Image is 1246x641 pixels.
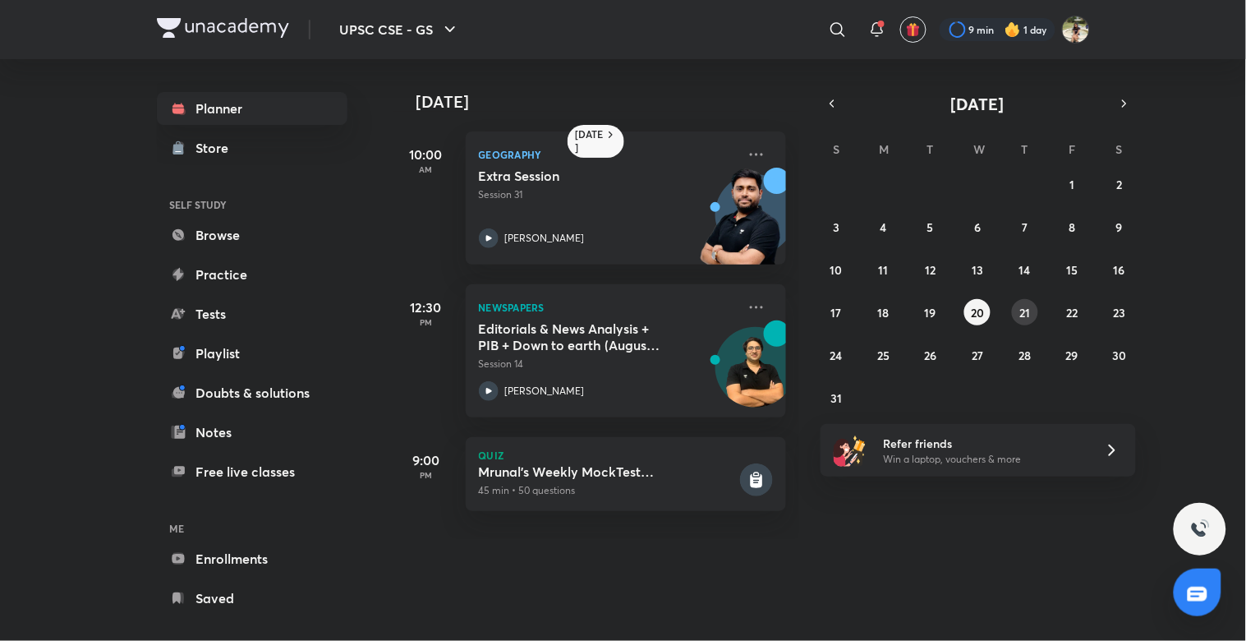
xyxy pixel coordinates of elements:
[917,256,944,283] button: August 12, 2025
[834,434,867,467] img: referral
[393,145,459,164] h5: 10:00
[1066,348,1078,363] abbr: August 29, 2025
[393,297,459,317] h5: 12:30
[927,219,934,235] abbr: August 5, 2025
[830,348,843,363] abbr: August 24, 2025
[1116,219,1123,235] abbr: August 9, 2025
[830,262,843,278] abbr: August 10, 2025
[1012,214,1038,240] button: August 7, 2025
[1012,342,1038,368] button: August 28, 2025
[479,450,773,460] p: Quiz
[883,435,1085,452] h6: Refer friends
[1012,299,1038,325] button: August 21, 2025
[1012,256,1038,283] button: August 14, 2025
[1106,342,1133,368] button: August 30, 2025
[830,390,842,406] abbr: August 31, 2025
[157,416,347,449] a: Notes
[479,483,737,498] p: 45 min • 50 questions
[1059,256,1085,283] button: August 15, 2025
[823,342,849,368] button: August 24, 2025
[157,219,347,251] a: Browse
[1116,141,1123,157] abbr: Saturday
[505,384,585,399] p: [PERSON_NAME]
[871,214,897,240] button: August 4, 2025
[927,141,934,157] abbr: Tuesday
[880,219,887,235] abbr: August 4, 2025
[330,13,470,46] button: UPSC CSE - GS
[157,191,347,219] h6: SELF STUDY
[926,262,936,278] abbr: August 12, 2025
[1069,141,1075,157] abbr: Friday
[964,214,991,240] button: August 6, 2025
[1022,141,1028,157] abbr: Thursday
[833,141,839,157] abbr: Sunday
[1106,214,1133,240] button: August 9, 2025
[157,18,289,42] a: Company Logo
[157,92,347,125] a: Planner
[883,452,1085,467] p: Win a laptop, vouchers & more
[878,305,890,320] abbr: August 18, 2025
[974,219,981,235] abbr: August 6, 2025
[393,317,459,327] p: PM
[479,145,737,164] p: Geography
[479,187,737,202] p: Session 31
[1106,256,1133,283] button: August 16, 2025
[416,92,802,112] h4: [DATE]
[973,141,985,157] abbr: Wednesday
[1113,305,1125,320] abbr: August 23, 2025
[196,138,239,158] div: Store
[1059,171,1085,197] button: August 1, 2025
[925,305,936,320] abbr: August 19, 2025
[1069,219,1075,235] abbr: August 8, 2025
[157,337,347,370] a: Playlist
[157,297,347,330] a: Tests
[1190,519,1210,539] img: ttu
[1059,299,1085,325] button: August 22, 2025
[716,336,795,415] img: Avatar
[871,256,897,283] button: August 11, 2025
[823,214,849,240] button: August 3, 2025
[1112,348,1126,363] abbr: August 30, 2025
[157,455,347,488] a: Free live classes
[479,320,683,353] h5: Editorials & News Analysis + PIB + Down to earth (August ) - L14
[157,131,347,164] a: Store
[879,262,889,278] abbr: August 11, 2025
[1018,348,1031,363] abbr: August 28, 2025
[823,256,849,283] button: August 10, 2025
[823,385,849,411] button: August 31, 2025
[1059,214,1085,240] button: August 8, 2025
[696,168,786,281] img: unacademy
[157,582,347,615] a: Saved
[900,16,926,43] button: avatar
[964,256,991,283] button: August 13, 2025
[479,463,737,480] h5: Mrunal's Weekly MockTest Pillar1D2_1D3_Pension & Financial Inclusion
[1114,262,1125,278] abbr: August 16, 2025
[157,514,347,542] h6: ME
[964,342,991,368] button: August 27, 2025
[871,342,897,368] button: August 25, 2025
[972,262,983,278] abbr: August 13, 2025
[880,141,890,157] abbr: Monday
[1022,219,1028,235] abbr: August 7, 2025
[1069,177,1074,192] abbr: August 1, 2025
[844,92,1113,115] button: [DATE]
[951,93,1005,115] span: [DATE]
[972,348,983,363] abbr: August 27, 2025
[393,470,459,480] p: PM
[823,299,849,325] button: August 17, 2025
[1066,262,1078,278] abbr: August 15, 2025
[1106,299,1133,325] button: August 23, 2025
[479,297,737,317] p: Newspapers
[1116,177,1122,192] abbr: August 2, 2025
[906,22,921,37] img: avatar
[877,348,890,363] abbr: August 25, 2025
[917,214,944,240] button: August 5, 2025
[1106,171,1133,197] button: August 2, 2025
[393,450,459,470] h5: 9:00
[833,219,839,235] abbr: August 3, 2025
[157,258,347,291] a: Practice
[157,542,347,575] a: Enrollments
[1019,262,1031,278] abbr: August 14, 2025
[157,18,289,38] img: Company Logo
[576,128,605,154] h6: [DATE]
